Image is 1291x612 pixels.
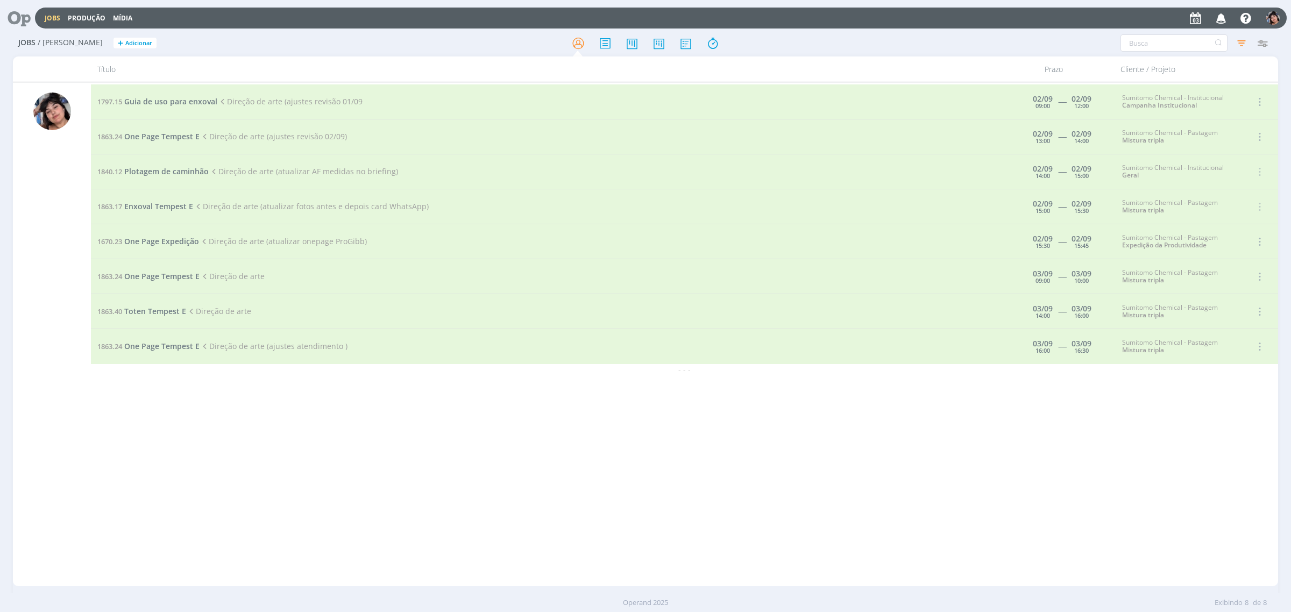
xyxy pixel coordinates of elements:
span: / [PERSON_NAME] [38,38,103,47]
div: 14:00 [1035,312,1050,318]
div: 03/09 [1033,340,1053,347]
span: 1863.24 [97,272,122,281]
span: Guia de uso para enxoval [124,96,217,106]
span: ----- [1058,341,1066,351]
div: 02/09 [1072,165,1091,173]
button: E [1266,9,1280,27]
div: Sumitomo Chemical - Pastagem [1122,129,1233,145]
div: Sumitomo Chemical - Pastagem [1122,304,1233,319]
span: 8 [1263,597,1267,608]
span: Exibindo [1215,597,1243,608]
div: 02/09 [1033,165,1053,173]
div: 15:00 [1035,208,1050,214]
div: Sumitomo Chemical - Institucional [1122,94,1233,110]
span: Enxoval Tempest E [124,201,193,211]
a: Produção [68,13,105,23]
div: 16:00 [1074,312,1089,318]
span: Jobs [18,38,36,47]
span: 1863.17 [97,202,122,211]
span: 1863.24 [97,341,122,351]
a: Expedição da Produtividade [1122,240,1207,250]
div: 16:00 [1035,347,1050,353]
div: 15:45 [1074,243,1089,248]
span: One Page Tempest E [124,341,200,351]
span: 1863.24 [97,132,122,141]
a: Mídia [113,13,132,23]
a: Campanha Institucional [1122,101,1197,110]
a: 1840.12Plotagem de caminhão [97,166,209,176]
span: 1863.40 [97,307,122,316]
span: Direção de arte [186,306,251,316]
span: 1840.12 [97,167,122,176]
span: Direção de arte (atualizar onepage ProGibb) [199,236,367,246]
div: 03/09 [1072,270,1091,277]
div: 16:30 [1074,347,1089,353]
a: 1863.24One Page Tempest E [97,341,200,351]
div: Sumitomo Chemical - Pastagem [1122,269,1233,284]
span: ----- [1058,271,1066,281]
span: + [118,38,123,49]
div: 02/09 [1072,130,1091,138]
div: 02/09 [1033,235,1053,243]
div: 02/09 [1072,95,1091,103]
div: 13:00 [1035,138,1050,144]
button: +Adicionar [114,38,157,49]
div: 15:00 [1074,173,1089,179]
a: 1863.24One Page Tempest E [97,271,200,281]
div: 15:30 [1035,243,1050,248]
span: ----- [1058,201,1066,211]
div: Sumitomo Chemical - Pastagem [1122,199,1233,215]
div: 14:00 [1074,138,1089,144]
span: Direção de arte (atualizar AF medidas no briefing) [209,166,398,176]
span: One Page Tempest E [124,271,200,281]
a: 1670.23One Page Expedição [97,236,199,246]
div: Sumitomo Chemical - Pastagem [1122,234,1233,250]
div: 03/09 [1072,340,1091,347]
img: E [1266,11,1280,25]
div: 09:00 [1035,277,1050,283]
span: Direção de arte (atualizar fotos antes e depois card WhatsApp) [193,201,429,211]
a: Mistura tripla [1122,205,1164,215]
div: - - - [91,364,1278,375]
span: Plotagem de caminhão [124,166,209,176]
div: Sumitomo Chemical - Pastagem [1122,339,1233,354]
span: ----- [1058,166,1066,176]
div: 03/09 [1033,305,1053,312]
span: 1797.15 [97,97,122,106]
div: Prazo [994,56,1114,82]
div: 10:00 [1074,277,1089,283]
a: Mistura tripla [1122,275,1164,284]
a: 1797.15Guia de uso para enxoval [97,96,217,106]
button: Produção [65,14,109,23]
span: de [1253,597,1261,608]
span: One Page Expedição [124,236,199,246]
div: Cliente / Projeto [1114,56,1238,82]
span: Toten Tempest E [124,306,186,316]
a: 1863.40Toten Tempest E [97,306,186,316]
div: 02/09 [1033,130,1053,138]
div: Título [91,56,994,82]
div: 03/09 [1033,270,1053,277]
span: Direção de arte [200,271,265,281]
span: One Page Tempest E [124,131,200,141]
a: 1863.17Enxoval Tempest E [97,201,193,211]
span: 8 [1245,597,1249,608]
a: Geral [1122,170,1139,180]
div: 02/09 [1072,235,1091,243]
span: Direção de arte (ajustes revisão 02/09) [200,131,347,141]
a: 1863.24One Page Tempest E [97,131,200,141]
a: Mistura tripla [1122,310,1164,319]
button: Mídia [110,14,136,23]
div: 03/09 [1072,305,1091,312]
div: 12:00 [1074,103,1089,109]
div: 14:00 [1035,173,1050,179]
span: Direção de arte (ajustes revisão 01/09 [217,96,363,106]
a: Jobs [45,13,60,23]
span: ----- [1058,306,1066,316]
div: 02/09 [1072,200,1091,208]
a: Mistura tripla [1122,345,1164,354]
div: 02/09 [1033,200,1053,208]
div: 02/09 [1033,95,1053,103]
div: 15:30 [1074,208,1089,214]
span: Adicionar [125,40,152,47]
